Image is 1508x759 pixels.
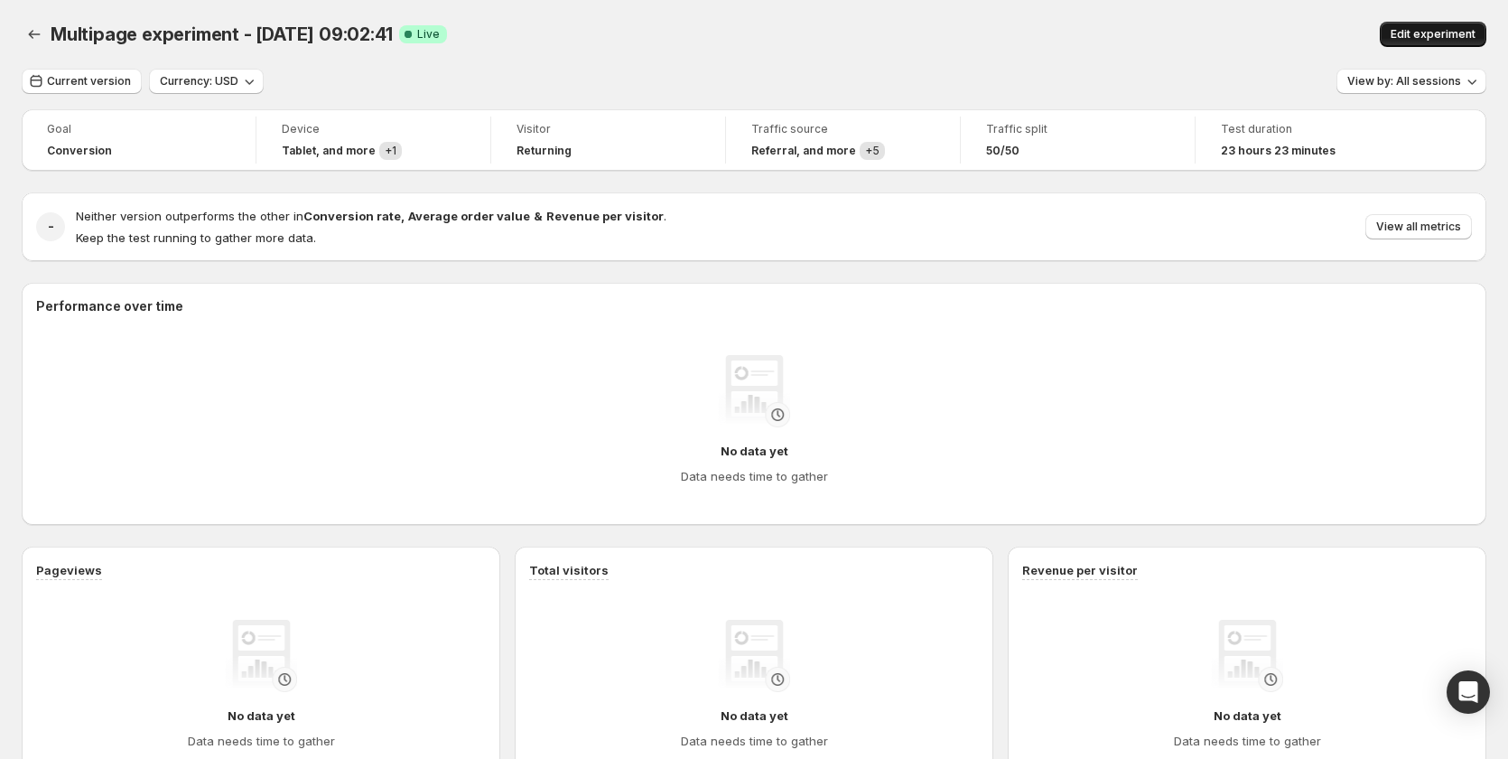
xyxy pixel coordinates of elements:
[36,561,102,579] h3: Pageviews
[385,144,396,157] span: + 1
[1380,22,1486,47] button: Edit experiment
[529,561,609,579] h3: Total visitors
[751,122,935,136] span: Traffic source
[1022,561,1138,579] h3: Revenue per visitor
[517,144,572,158] h4: Returning
[986,120,1169,160] a: Traffic split50/50
[47,122,230,136] span: Goal
[36,297,1472,315] h2: Performance over time
[546,209,664,223] strong: Revenue per visitor
[534,209,543,223] strong: &
[1376,220,1461,234] span: View all metrics
[865,144,880,157] span: + 5
[149,69,264,94] button: Currency: USD
[282,144,376,158] h4: Tablet , and more
[408,209,530,223] strong: Average order value
[303,209,401,223] strong: Conversion rate
[517,122,700,136] span: Visitor
[751,144,856,158] h4: Referral , and more
[681,732,828,750] h4: Data needs time to gather
[1365,214,1472,239] button: View all metrics
[160,74,238,89] span: Currency: USD
[1391,27,1475,42] span: Edit experiment
[47,120,230,160] a: GoalConversion
[1174,732,1321,750] h4: Data needs time to gather
[721,707,788,725] h4: No data yet
[718,620,790,692] img: No data yet
[48,218,54,236] h2: -
[681,467,828,485] h4: Data needs time to gather
[1221,122,1405,136] span: Test duration
[401,209,405,223] strong: ,
[986,144,1019,158] span: 50/50
[1214,707,1281,725] h4: No data yet
[47,74,131,89] span: Current version
[22,22,47,47] button: Back
[282,122,465,136] span: Device
[986,122,1169,136] span: Traffic split
[282,120,465,160] a: DeviceTablet, and more+1
[1221,144,1336,158] span: 23 hours 23 minutes
[225,620,297,692] img: No data yet
[22,69,142,94] button: Current version
[76,230,316,245] span: Keep the test running to gather more data.
[751,120,935,160] a: Traffic sourceReferral, and more+5
[1347,74,1461,89] span: View by: All sessions
[76,209,666,223] span: Neither version outperforms the other in .
[1447,670,1490,714] div: Open Intercom Messenger
[517,120,700,160] a: VisitorReturning
[51,23,392,45] span: Multipage experiment - [DATE] 09:02:41
[1211,620,1283,692] img: No data yet
[188,732,335,750] h4: Data needs time to gather
[1336,69,1486,94] button: View by: All sessions
[1221,120,1405,160] a: Test duration23 hours 23 minutes
[718,355,790,427] img: No data yet
[47,144,112,158] span: Conversion
[721,442,788,460] h4: No data yet
[228,707,295,725] h4: No data yet
[417,27,440,42] span: Live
